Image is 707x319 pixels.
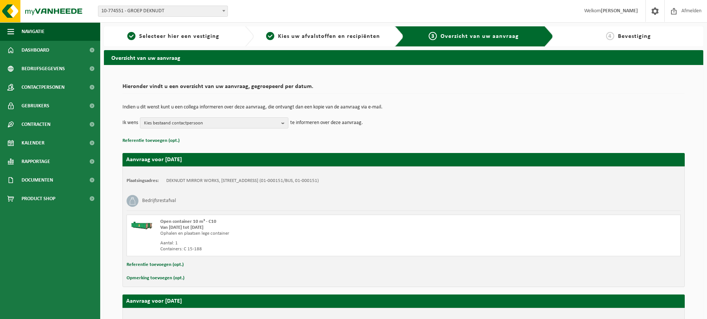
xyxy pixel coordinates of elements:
h2: Hieronder vindt u een overzicht van uw aanvraag, gegroepeerd per datum. [122,84,685,94]
span: 10-774551 - GROEP DEKNUDT [98,6,228,17]
span: Rapportage [22,152,50,171]
strong: Van [DATE] tot [DATE] [160,225,203,230]
span: Open container 10 m³ - C10 [160,219,216,224]
a: 1Selecteer hier een vestiging [108,32,239,41]
img: HK-XC-10-GN-00.png [131,219,153,230]
span: 10-774551 - GROEP DEKNUDT [98,6,228,16]
button: Opmerking toevoegen (opt.) [127,273,184,283]
h3: Bedrijfsrestafval [142,195,176,207]
p: te informeren over deze aanvraag. [290,117,363,128]
div: Aantal: 1 [160,240,433,246]
strong: Plaatsingsadres: [127,178,159,183]
span: Kies uw afvalstoffen en recipiënten [278,33,380,39]
span: Overzicht van uw aanvraag [441,33,519,39]
span: Selecteer hier een vestiging [139,33,219,39]
strong: Aanvraag voor [DATE] [126,157,182,163]
span: 4 [606,32,614,40]
span: Kies bestaand contactpersoon [144,118,278,129]
span: Product Shop [22,189,55,208]
h2: Overzicht van uw aanvraag [104,50,703,65]
button: Kies bestaand contactpersoon [140,117,288,128]
p: Ik wens [122,117,138,128]
span: Kalender [22,134,45,152]
span: 3 [429,32,437,40]
span: Contactpersonen [22,78,65,97]
a: 2Kies uw afvalstoffen en recipiënten [258,32,389,41]
span: 1 [127,32,135,40]
td: DEKNUDT MIRROR WORKS, [STREET_ADDRESS] (01-000151/BUS, 01-000151) [166,178,319,184]
div: Ophalen en plaatsen lege container [160,231,433,237]
span: Documenten [22,171,53,189]
span: Dashboard [22,41,49,59]
strong: Aanvraag voor [DATE] [126,298,182,304]
span: 2 [266,32,274,40]
span: Navigatie [22,22,45,41]
span: Gebruikers [22,97,49,115]
span: Contracten [22,115,50,134]
strong: [PERSON_NAME] [601,8,638,14]
p: Indien u dit wenst kunt u een collega informeren over deze aanvraag, die ontvangt dan een kopie v... [122,105,685,110]
span: Bevestiging [618,33,651,39]
span: Bedrijfsgegevens [22,59,65,78]
button: Referentie toevoegen (opt.) [122,136,180,146]
button: Referentie toevoegen (opt.) [127,260,184,270]
div: Containers: C 15-188 [160,246,433,252]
